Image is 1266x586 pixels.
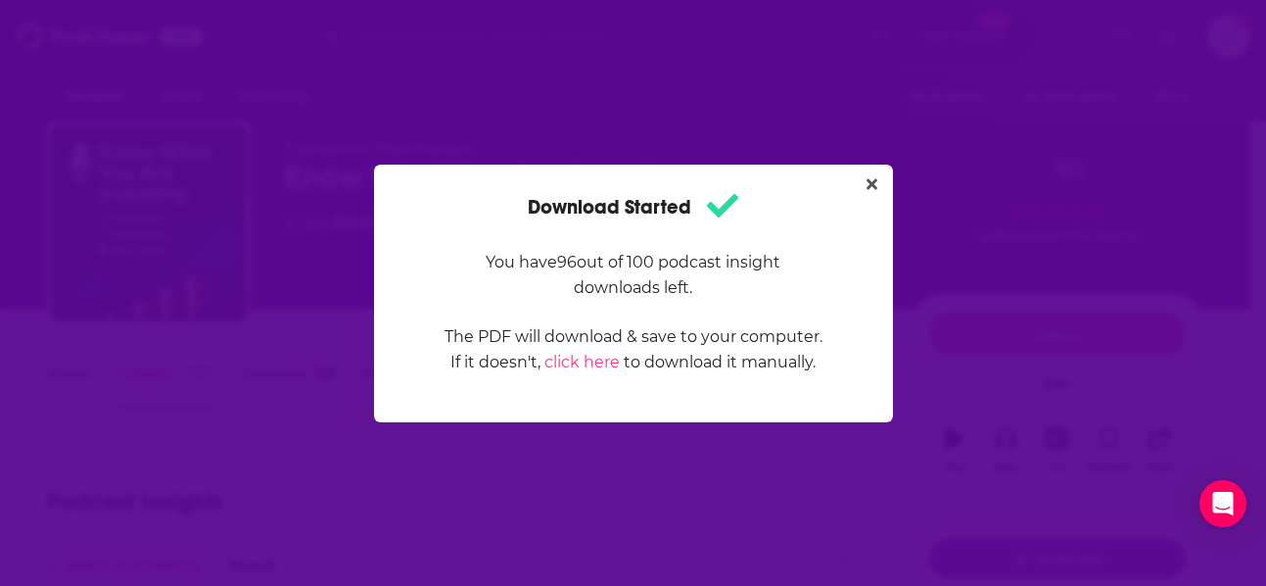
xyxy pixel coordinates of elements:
p: The PDF will download & save to your computer. If it doesn't, to download it manually. [444,324,823,375]
h1: Download Started [528,188,738,226]
div: Open Intercom Messenger [1199,480,1246,527]
p: You have 96 out of 100 podcast insight downloads left. [444,250,823,301]
button: Close [859,172,885,197]
a: click here [544,353,620,371]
